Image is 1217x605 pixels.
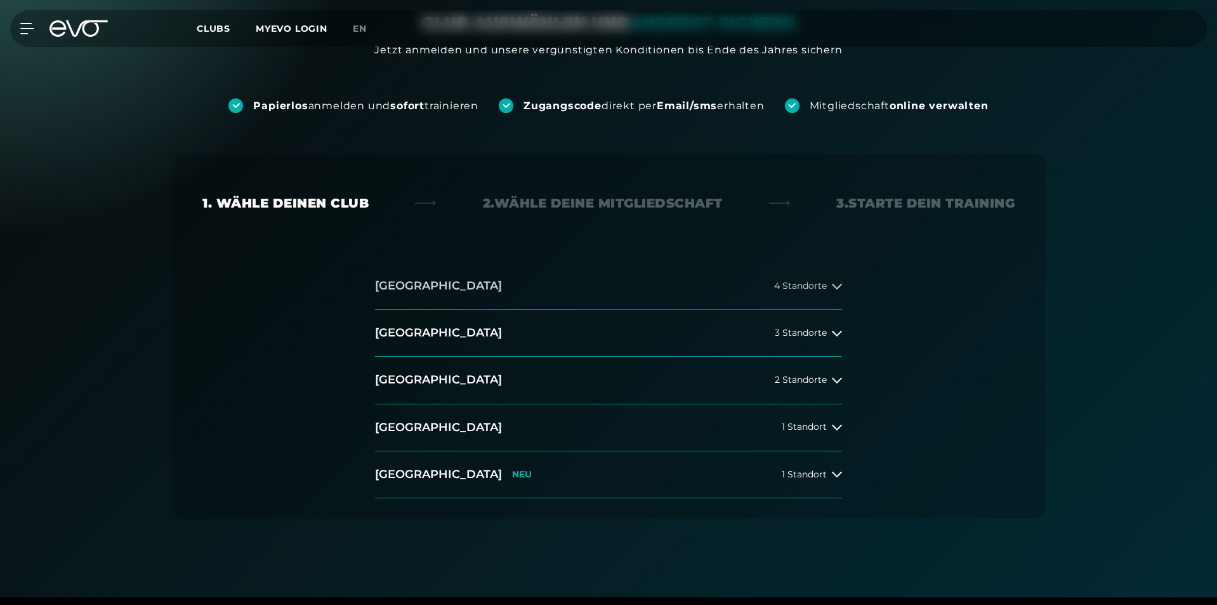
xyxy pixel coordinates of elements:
[375,325,502,341] h2: [GEOGRAPHIC_DATA]
[353,22,382,36] a: en
[253,99,478,113] div: anmelden und trainieren
[197,22,256,34] a: Clubs
[375,372,502,388] h2: [GEOGRAPHIC_DATA]
[375,263,842,310] button: [GEOGRAPHIC_DATA]4 Standorte
[375,357,842,404] button: [GEOGRAPHIC_DATA]2 Standorte
[836,194,1015,212] div: 3. Starte dein Training
[202,194,369,212] div: 1. Wähle deinen Club
[375,451,842,498] button: [GEOGRAPHIC_DATA]NEU1 Standort
[523,100,602,112] strong: Zugangscode
[523,99,764,113] div: direkt per erhalten
[775,328,827,338] span: 3 Standorte
[353,23,367,34] span: en
[375,420,502,435] h2: [GEOGRAPHIC_DATA]
[375,467,502,482] h2: [GEOGRAPHIC_DATA]
[375,278,502,294] h2: [GEOGRAPHIC_DATA]
[375,404,842,451] button: [GEOGRAPHIC_DATA]1 Standort
[256,23,327,34] a: MYEVO LOGIN
[890,100,989,112] strong: online verwalten
[657,100,717,112] strong: Email/sms
[782,422,827,432] span: 1 Standort
[390,100,424,112] strong: sofort
[775,375,827,385] span: 2 Standorte
[512,469,532,480] p: NEU
[810,99,989,113] div: Mitgliedschaft
[483,194,723,212] div: 2. Wähle deine Mitgliedschaft
[774,281,827,291] span: 4 Standorte
[253,100,308,112] strong: Papierlos
[375,310,842,357] button: [GEOGRAPHIC_DATA]3 Standorte
[197,23,230,34] span: Clubs
[782,470,827,479] span: 1 Standort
